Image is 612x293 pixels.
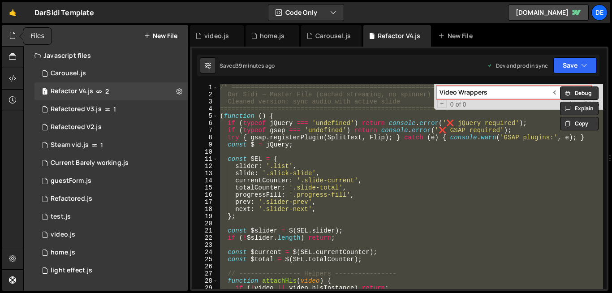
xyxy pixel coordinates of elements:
div: 10 [192,148,218,155]
a: [DOMAIN_NAME] [508,4,589,21]
div: 1 [192,84,218,91]
div: 13 [192,170,218,177]
div: 18 [192,206,218,213]
div: Dev and prod in sync [487,62,548,69]
div: 39 minutes ago [236,62,275,69]
div: 15943/43402.js [34,154,188,172]
button: Code Only [268,4,344,21]
div: Refactor V4.js [51,87,93,95]
div: Files [23,28,52,44]
div: 15943/43432.js [34,190,188,208]
div: 8 [192,134,218,141]
div: test.js [51,213,71,221]
div: 11 [192,155,218,163]
div: Refactored V3.js [51,105,102,113]
div: Carousel.js [51,69,86,78]
div: 16 [192,191,218,198]
div: 14 [192,177,218,184]
div: 19 [192,213,218,220]
a: De [591,4,608,21]
div: home.js [260,31,284,40]
span: 1 [100,142,103,149]
div: 20 [192,220,218,227]
div: Refactor V4.js [378,31,420,40]
div: 23 [192,241,218,249]
div: 15943/47442.js [34,100,188,118]
span: 1 [42,89,47,96]
div: 15943/43519.js [34,172,188,190]
div: 24 [192,249,218,256]
div: 2 [192,91,218,98]
span: Toggle Replace mode [437,100,447,108]
div: Refactored V2.js [51,123,102,131]
div: 15943/45697.js [34,118,188,136]
button: Explain [560,102,599,115]
span: 2 [105,88,109,95]
div: 15 [192,184,218,191]
button: New File [144,32,177,39]
div: 15943/43581.js [34,226,188,244]
span: ​ [549,86,561,99]
div: 15943/42886.js [34,244,188,262]
div: Current Barely working.js [51,159,129,167]
div: 15943/43396.js [34,208,188,226]
div: Steam vid.js [51,141,89,149]
div: DarSidi Template [34,7,95,18]
div: New File [438,31,476,40]
button: Copy [560,117,599,130]
div: Refactored.js [51,195,92,203]
div: 25 [192,256,218,263]
div: Javascript files [24,47,188,65]
div: 5 [192,112,218,120]
a: 🤙 [2,2,24,23]
div: light effect.js [51,267,92,275]
div: home.js [51,249,75,257]
div: 22 [192,234,218,241]
input: Search for [436,86,549,99]
div: 3 [192,98,218,105]
div: 6 [192,120,218,127]
div: 21 [192,227,218,234]
div: 26 [192,263,218,270]
div: 29 [192,284,218,292]
div: 12 [192,163,218,170]
div: 15943/47568.js [34,65,188,82]
div: guestForm.js [51,177,91,185]
div: 17 [192,198,218,206]
div: 15943/47412.js [34,136,188,154]
button: Save [553,57,597,73]
div: 7 [192,127,218,134]
span: 0 of 0 [447,101,470,108]
div: Carousel.js [315,31,351,40]
span: 1 [113,106,116,113]
div: 4 [192,105,218,112]
div: 27 [192,270,218,277]
div: Saved [220,62,275,69]
button: Debug [560,86,599,100]
div: 28 [192,277,218,284]
div: video.js [51,231,75,239]
div: video.js [204,31,229,40]
div: 15943/43383.js [34,262,188,280]
div: 15943/47458.js [34,82,188,100]
div: 9 [192,141,218,148]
